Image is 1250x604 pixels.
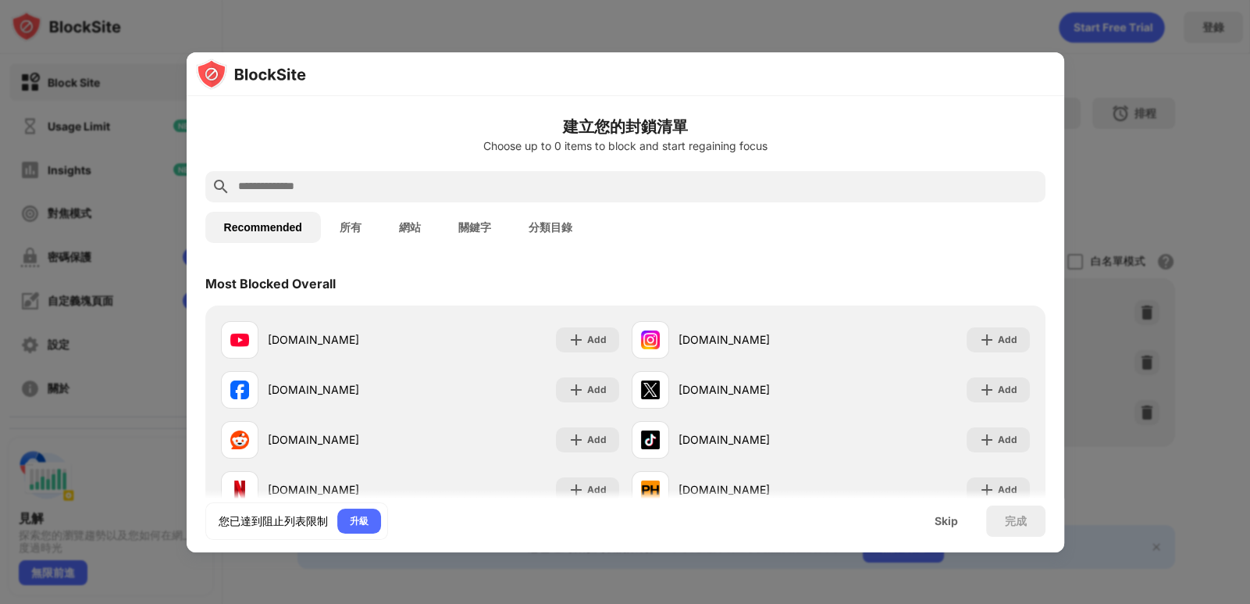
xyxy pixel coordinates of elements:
button: 網站 [380,212,440,243]
div: Add [998,482,1017,498]
div: Most Blocked Overall [205,276,336,291]
button: Recommended [205,212,321,243]
div: Add [998,332,1017,348]
button: 所有 [321,212,380,243]
h6: 建立您的封鎖清單 [205,115,1045,138]
button: 關鍵字 [440,212,510,243]
div: [DOMAIN_NAME] [268,331,420,348]
div: Skip [935,515,958,527]
div: [DOMAIN_NAME] [678,381,831,398]
button: 分類目錄 [510,212,591,243]
div: Add [998,432,1017,448]
div: [DOMAIN_NAME] [678,481,831,498]
img: favicons [230,381,249,399]
div: [DOMAIN_NAME] [268,431,420,448]
img: favicons [641,481,660,499]
div: Add [998,382,1017,398]
div: Add [587,332,607,348]
img: favicons [641,431,660,449]
div: Add [587,382,607,398]
div: [DOMAIN_NAME] [678,431,831,448]
div: Add [587,432,607,448]
div: [DOMAIN_NAME] [268,481,420,498]
div: [DOMAIN_NAME] [268,381,420,398]
div: Add [587,482,607,498]
img: favicons [230,331,249,349]
img: favicons [230,431,249,449]
div: 完成 [1005,515,1027,527]
img: favicons [230,481,249,499]
div: Choose up to 0 items to block and start regaining focus [205,140,1045,152]
img: favicons [641,331,660,349]
img: favicons [641,381,660,399]
div: 您已達到阻止列表限制 [219,513,328,529]
img: search.svg [212,177,230,196]
div: [DOMAIN_NAME] [678,331,831,348]
img: logo-blocksite.svg [196,59,306,90]
div: 升級 [350,513,369,529]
